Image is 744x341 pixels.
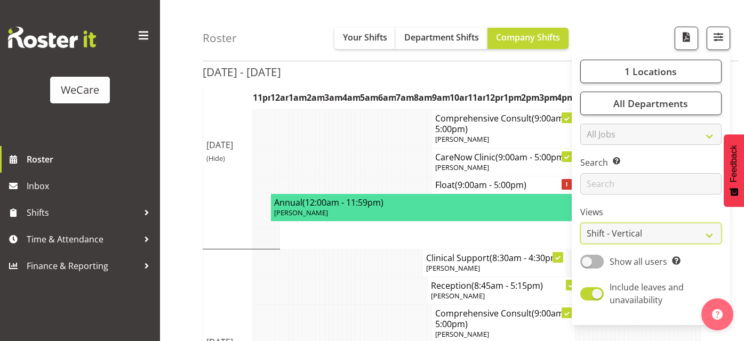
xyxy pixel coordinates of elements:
button: All Departments [580,92,722,115]
h4: Clinical Support [426,253,563,263]
span: (8:30am - 4:30pm) [490,252,561,264]
span: Your Shifts [343,31,387,43]
h4: CareNow Clinic [435,152,572,163]
span: [PERSON_NAME] [435,134,489,144]
span: Show all users [610,256,667,267]
span: 1 Locations [625,65,677,78]
th: 9am [432,85,450,110]
th: 2pm [521,85,539,110]
th: 5am [360,85,378,110]
span: (12:00am - 11:59pm) [302,197,383,208]
h4: Comprehensive Consult [435,113,572,134]
div: WeCare [61,82,99,98]
span: [PERSON_NAME] [274,208,328,217]
span: Finance & Reporting [27,258,139,274]
span: Department Shifts [404,31,479,43]
h4: Float [435,180,572,190]
th: 8am [414,85,432,110]
button: Your Shifts [334,28,396,49]
h4: Annual [274,197,692,208]
img: help-xxl-2.png [712,309,723,320]
span: (9:00am - 5:00pm) [495,151,567,163]
h4: Reception [431,280,576,291]
button: Filter Shifts [707,27,730,50]
th: 7am [396,85,414,110]
span: [PERSON_NAME] [431,291,485,301]
span: [PERSON_NAME] [426,263,480,273]
span: Company Shifts [496,31,560,43]
button: Company Shifts [487,28,569,49]
th: 1am [289,85,307,110]
span: (9:00am - 5:00pm) [455,179,526,191]
label: Search [580,156,722,169]
span: (9:00am - 5:00pm) [435,112,569,135]
img: Rosterit website logo [8,27,96,48]
th: 4pm [557,85,575,110]
span: [PERSON_NAME] [435,163,489,172]
th: 11pm [253,85,271,110]
th: 3am [324,85,342,110]
span: [PERSON_NAME] [435,329,489,339]
button: Download a PDF of the roster according to the set date range. [675,27,698,50]
span: Time & Attendance [27,231,139,247]
h4: Roster [203,32,237,44]
span: Include leaves and unavailability [610,281,684,306]
span: Roster [27,151,155,167]
button: 1 Locations [580,60,722,83]
th: 4am [342,85,361,110]
span: All Departments [613,97,688,110]
th: 3pm [539,85,557,110]
th: 2am [307,85,325,110]
th: 1pm [503,85,522,110]
th: 10am [450,85,468,110]
span: (Hide) [206,153,225,163]
th: 6am [378,85,396,110]
button: Feedback - Show survey [724,134,744,207]
th: 12pm [485,85,503,110]
h4: Comprehensive Consult [435,308,572,329]
td: [DATE] [203,54,253,249]
span: Inbox [27,178,155,194]
button: Department Shifts [396,28,487,49]
span: (9:00am - 5:00pm) [435,307,569,330]
span: (8:45am - 5:15pm) [471,280,543,291]
th: 12am [270,85,289,110]
span: Feedback [729,145,739,182]
th: 11am [468,85,486,110]
label: Views [580,206,722,218]
span: Shifts [27,205,139,221]
input: Search [580,173,722,194]
h2: [DATE] - [DATE] [203,65,281,79]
